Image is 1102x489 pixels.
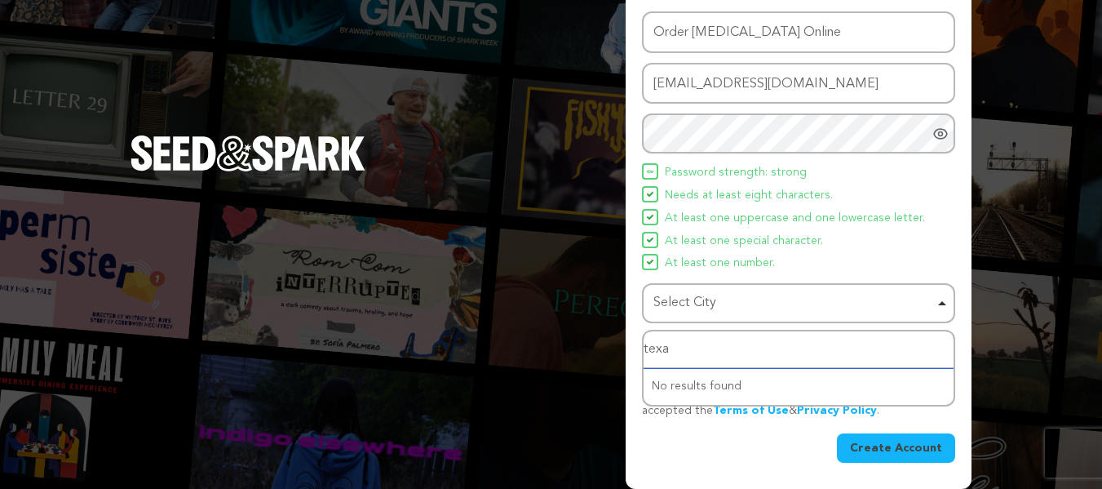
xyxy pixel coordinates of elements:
[653,291,934,315] div: Select City
[665,209,925,229] span: At least one uppercase and one lowercase letter.
[642,11,955,53] input: Name
[665,254,775,273] span: At least one number.
[837,433,955,463] button: Create Account
[644,331,954,368] input: Select City
[665,232,823,251] span: At least one special character.
[647,191,653,198] img: Seed&Spark Icon
[647,214,653,220] img: Seed&Spark Icon
[642,63,955,104] input: Email address
[713,405,789,416] a: Terms of Use
[647,237,653,243] img: Seed&Spark Icon
[131,136,365,171] img: Seed&Spark Logo
[665,186,833,206] span: Needs at least eight characters.
[644,368,954,405] div: No results found
[647,259,653,265] img: Seed&Spark Icon
[131,136,365,204] a: Seed&Spark Homepage
[932,126,949,142] a: Show password as plain text. Warning: this will display your password on the screen.
[797,405,877,416] a: Privacy Policy
[647,168,653,175] img: Seed&Spark Icon
[665,163,807,183] span: Password strength: strong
